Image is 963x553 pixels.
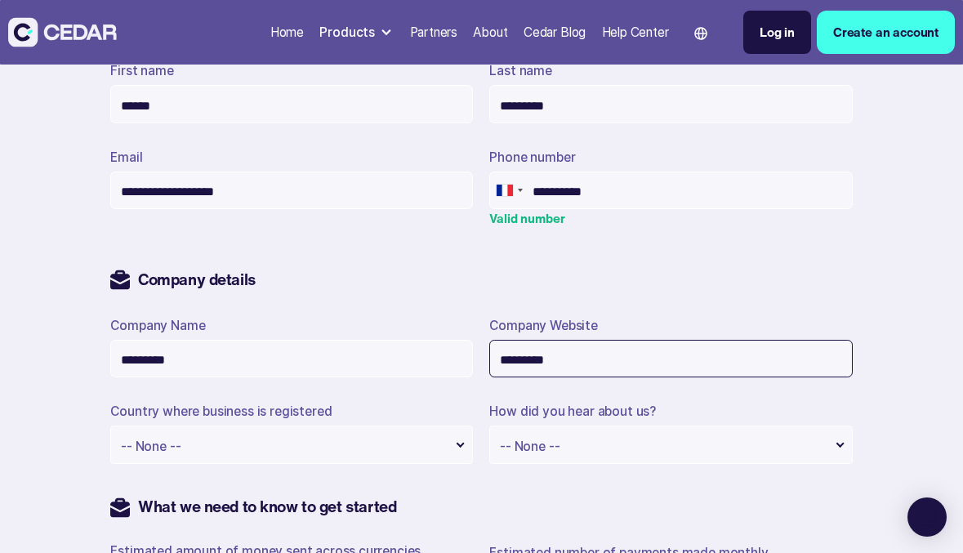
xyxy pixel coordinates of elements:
div: Products [319,23,375,42]
a: Create an account [817,11,955,54]
div: Log in [760,23,795,42]
label: First name [110,63,173,78]
div: Open Intercom Messenger [907,497,947,537]
label: Phone number [489,149,575,165]
span: -- None -- [500,439,560,454]
label: Company Name [110,318,205,333]
label: Company Website [489,318,597,333]
div: Cedar Blog [524,23,586,42]
span: Valid number [489,209,564,228]
label: Country where business is registered [110,404,332,419]
label: Last name [489,63,551,78]
a: Cedar Blog [517,15,592,50]
label: Email [110,149,142,165]
a: Home [264,15,310,50]
img: world icon [694,27,707,40]
a: Help Center [595,15,675,50]
div: Products [314,16,400,48]
div: About [473,23,507,42]
a: Log in [743,11,811,54]
a: Partners [403,15,464,50]
span: -- None -- [121,439,181,454]
div: France: +33 [490,172,528,208]
div: Help Center [602,23,669,42]
h2: Company details [130,270,255,289]
h2: What we need to know to get started [130,497,396,516]
a: About [467,15,515,50]
div: Home [270,23,304,42]
div: Partners [410,23,458,42]
label: How did you hear about us? [489,404,656,419]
